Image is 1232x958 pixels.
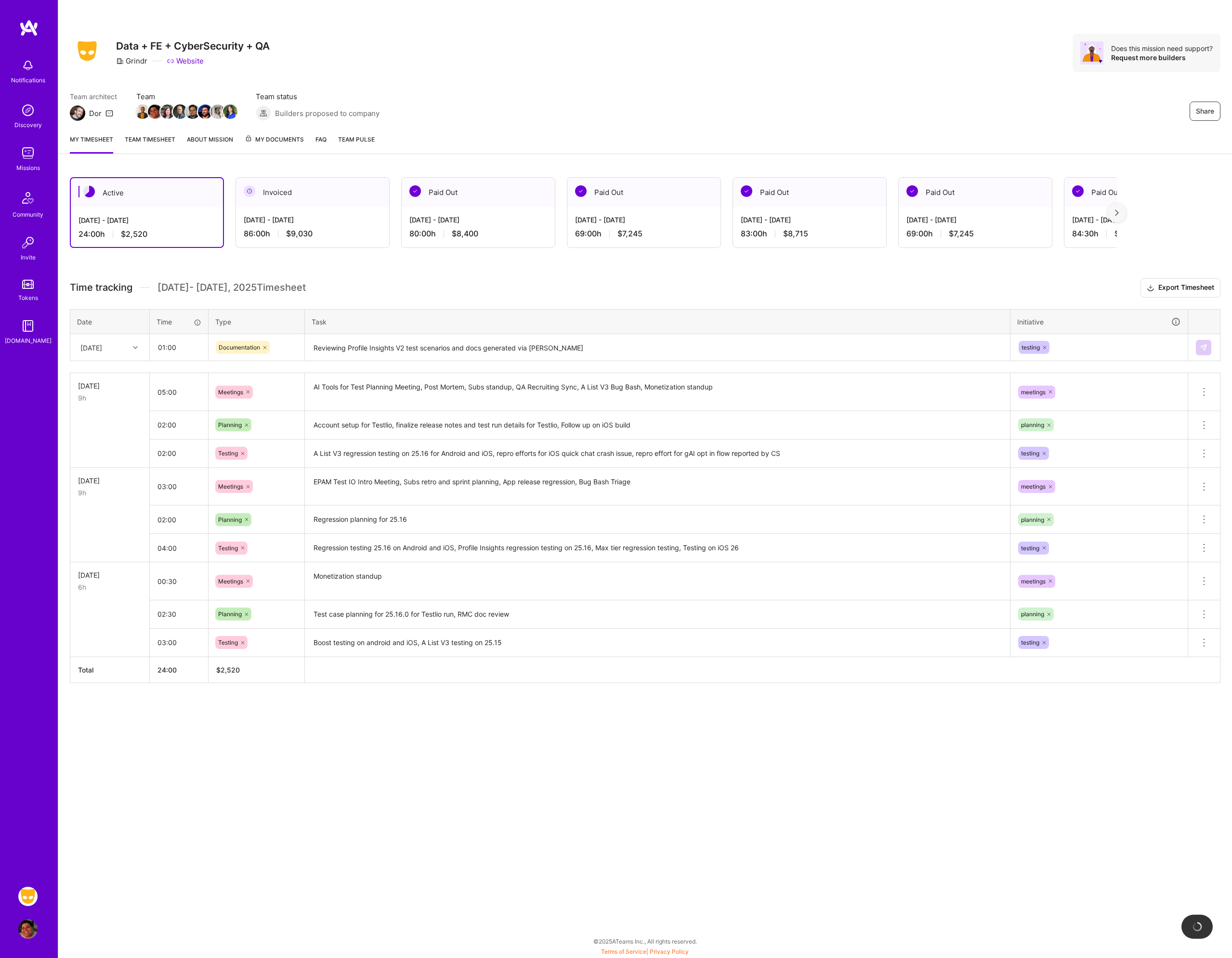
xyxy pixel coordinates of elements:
a: Team Member Avatar [199,104,211,120]
span: Team [136,91,236,102]
a: Terms of Service [601,948,646,955]
img: Company Logo [70,38,105,64]
img: Team Member Avatar [160,104,175,119]
span: planning [1021,610,1044,618]
img: guide book [18,316,38,336]
img: right [1115,209,1119,216]
img: Builders proposed to company [256,105,271,121]
span: $2,520 [121,229,147,239]
div: Grindr [116,56,147,66]
a: User Avatar [16,919,40,939]
img: Paid Out [575,185,587,197]
span: testing [1022,344,1040,351]
span: Meetings [218,578,243,585]
img: Team Member Avatar [210,104,225,119]
img: Invite [18,233,38,252]
img: discovery [18,101,38,120]
a: About Mission [187,134,233,154]
img: Paid Out [409,185,421,197]
img: Team Architect [70,105,85,121]
div: Discovery [14,120,42,130]
i: icon Mail [105,109,113,117]
div: Paid Out [1064,178,1218,207]
span: Share [1196,106,1214,116]
span: Testing [218,639,238,646]
h3: Data + FE + CyberSecurity + QA [116,40,270,52]
textarea: Monetization standup [306,563,1009,599]
input: HH:MM [150,535,208,561]
span: Team Pulse [338,136,375,143]
div: Dor [89,108,102,118]
img: Avatar [1080,41,1103,65]
span: Testing [218,544,238,552]
textarea: Reviewing Profile Insights V2 test scenarios and docs generated via [PERSON_NAME] [306,335,1009,361]
span: planning [1021,516,1044,523]
textarea: AI Tools for Test Planning Meeting, Post Mortem, Subs standup, QA Recruiting Sync, A List V3 Bug ... [306,374,1009,410]
span: planning [1021,421,1044,428]
span: testing [1021,544,1039,552]
div: [DATE] [80,342,102,352]
span: Meetings [218,483,243,490]
span: Planning [218,610,242,618]
img: loading [1193,922,1202,932]
div: Request more builders [1111,53,1213,62]
a: My timesheet [70,134,113,154]
div: Paid Out [567,178,721,207]
span: Team architect [70,91,117,102]
span: Documentation [219,344,260,351]
img: Team Member Avatar [223,104,237,119]
a: Team Member Avatar [186,104,199,120]
span: $8,872 [1114,229,1140,239]
img: Team Member Avatar [198,104,212,119]
img: Team Member Avatar [135,104,150,119]
a: Team Member Avatar [224,104,236,120]
img: Community [16,186,39,209]
span: meetings [1021,388,1046,396]
textarea: EPAM Test IO Intro Meeting, Subs retro and sprint planning, App release regression, Bug Bash Triage [306,469,1009,505]
div: Notifications [11,75,45,85]
div: 80:00 h [409,229,547,239]
div: Paid Out [733,178,886,207]
img: Grindr: Data + FE + CyberSecurity + QA [18,887,38,906]
img: Paid Out [1072,185,1084,197]
img: teamwork [18,143,38,163]
span: meetings [1021,578,1046,585]
img: tokens [22,280,34,289]
i: icon CompanyGray [116,57,124,65]
div: [DATE] [78,570,142,580]
img: Submit [1200,344,1207,351]
div: 84:30 h [1072,229,1210,239]
input: HH:MM [150,474,208,499]
a: Team Member Avatar [174,104,186,120]
span: testing [1021,639,1039,646]
a: Privacy Policy [650,948,689,955]
textarea: Regression planning for 25.16 [306,506,1009,533]
img: Invoiced [244,185,255,197]
a: Team Pulse [338,134,375,154]
a: Team timesheet [125,134,175,154]
th: Task [305,309,1010,334]
div: 86:00 h [244,229,381,239]
div: 9h [78,488,142,498]
span: testing [1021,450,1039,457]
input: HH:MM [150,412,208,438]
div: Initiative [1017,316,1181,327]
a: Team Member Avatar [149,104,161,120]
div: Time [157,317,201,327]
textarea: A List V3 regression testing on 25.16 for Android and iOS, repro efforts for iOS quick chat crash... [306,440,1009,467]
div: 9h [78,393,142,403]
i: icon Download [1147,283,1154,293]
span: Planning [218,421,242,428]
th: 24:00 [150,657,209,683]
th: Date [70,309,150,334]
span: [DATE] - [DATE] , 2025 Timesheet [157,282,306,294]
div: Invoiced [236,178,389,207]
div: © 2025 ATeams Inc., All rights reserved. [58,929,1232,953]
span: $9,030 [286,229,313,239]
div: 6h [78,582,142,592]
input: HH:MM [150,601,208,627]
img: Paid Out [906,185,918,197]
div: [DATE] - [DATE] [575,215,713,225]
span: $8,715 [783,229,808,239]
span: $8,400 [452,229,478,239]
